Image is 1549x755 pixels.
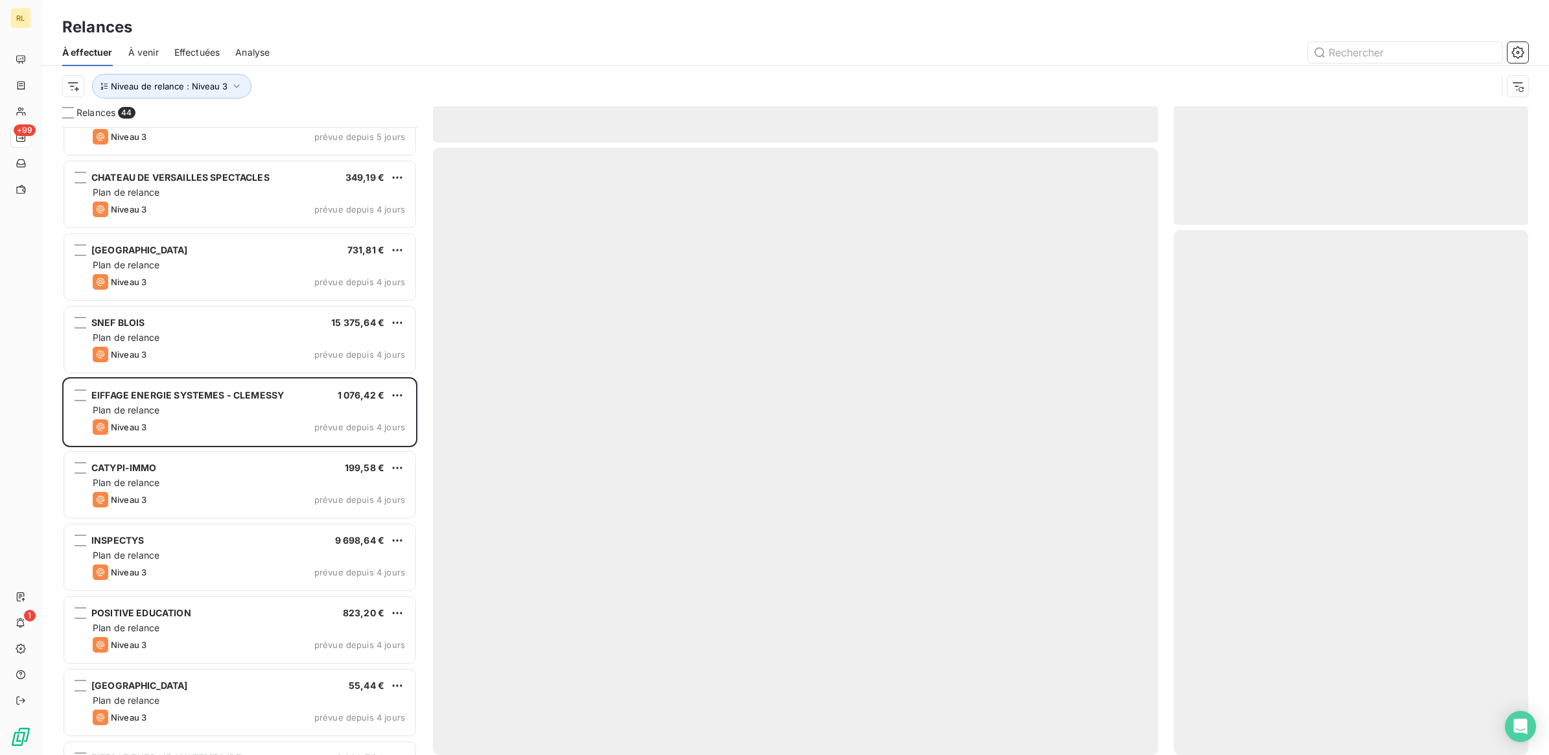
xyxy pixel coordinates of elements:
[111,204,146,215] span: Niveau 3
[111,277,146,287] span: Niveau 3
[91,317,145,328] span: SNEF BLOIS
[93,332,159,343] span: Plan de relance
[174,46,220,59] span: Effectuées
[1505,711,1536,742] div: Open Intercom Messenger
[93,477,159,488] span: Plan de relance
[235,46,270,59] span: Analyse
[314,640,405,650] span: prévue depuis 4 jours
[314,132,405,142] span: prévue depuis 5 jours
[1308,42,1502,63] input: Rechercher
[91,389,284,401] span: EIFFAGE ENERGIE SYSTEMES - CLEMESSY
[343,607,384,618] span: 823,20 €
[10,726,31,747] img: Logo LeanPay
[314,422,405,432] span: prévue depuis 4 jours
[93,622,159,633] span: Plan de relance
[62,127,417,755] div: grid
[314,277,405,287] span: prévue depuis 4 jours
[345,172,384,183] span: 349,19 €
[118,107,135,119] span: 44
[111,132,146,142] span: Niveau 3
[331,317,384,328] span: 15 375,64 €
[91,535,144,546] span: INSPECTYS
[76,106,115,119] span: Relances
[349,680,384,691] span: 55,44 €
[345,462,384,473] span: 199,58 €
[111,712,146,723] span: Niveau 3
[93,550,159,561] span: Plan de relance
[347,244,384,255] span: 731,81 €
[91,462,157,473] span: CATYPI-IMMO
[314,349,405,360] span: prévue depuis 4 jours
[111,349,146,360] span: Niveau 3
[338,389,385,401] span: 1 076,42 €
[93,695,159,706] span: Plan de relance
[62,16,132,39] h3: Relances
[93,187,159,198] span: Plan de relance
[91,172,270,183] span: CHATEAU DE VERSAILLES SPECTACLES
[111,494,146,505] span: Niveau 3
[91,607,191,618] span: POSITIVE EDUCATION
[314,494,405,505] span: prévue depuis 4 jours
[111,422,146,432] span: Niveau 3
[111,81,227,91] span: Niveau de relance : Niveau 3
[10,8,31,29] div: RL
[111,567,146,577] span: Niveau 3
[314,712,405,723] span: prévue depuis 4 jours
[14,124,36,136] span: +99
[92,74,251,99] button: Niveau de relance : Niveau 3
[91,680,188,691] span: [GEOGRAPHIC_DATA]
[111,640,146,650] span: Niveau 3
[93,404,159,415] span: Plan de relance
[24,610,36,621] span: 1
[128,46,159,59] span: À venir
[62,46,113,59] span: À effectuer
[91,244,188,255] span: [GEOGRAPHIC_DATA]
[314,204,405,215] span: prévue depuis 4 jours
[335,535,385,546] span: 9 698,64 €
[314,567,405,577] span: prévue depuis 4 jours
[93,259,159,270] span: Plan de relance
